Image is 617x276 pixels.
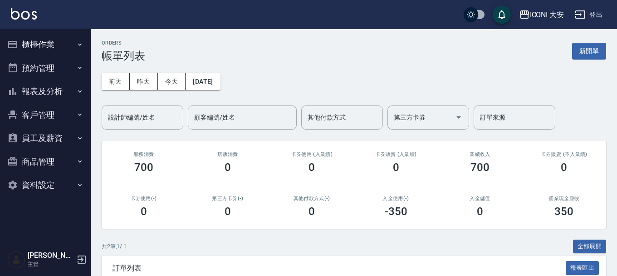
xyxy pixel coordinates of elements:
button: 登出 [571,6,606,23]
h3: 帳單列表 [102,50,145,62]
h3: 服務消費 [113,151,175,157]
button: 資料設定 [4,173,87,197]
h3: 0 [225,161,231,174]
h2: ORDERS [102,40,145,46]
h3: -350 [385,205,407,218]
button: [DATE] [186,73,220,90]
span: 訂單列表 [113,264,566,273]
button: 櫃檯作業 [4,33,87,56]
h2: 入金使用(-) [365,196,427,201]
button: 員工及薪資 [4,126,87,150]
button: 報表及分析 [4,80,87,103]
h2: 其他付款方式(-) [281,196,343,201]
a: 新開單 [572,46,606,55]
h3: 350 [554,205,573,218]
h3: 700 [470,161,490,174]
button: Open [451,110,466,125]
button: 昨天 [130,73,158,90]
h3: 0 [308,161,315,174]
h2: 第三方卡券(-) [196,196,259,201]
button: 報表匯出 [566,261,599,275]
button: 全部展開 [573,240,607,254]
h2: 卡券販賣 (入業績) [365,151,427,157]
p: 主管 [28,260,74,268]
img: Logo [11,8,37,20]
h2: 卡券販賣 (不入業績) [533,151,595,157]
button: ICONI 大安 [515,5,568,24]
button: 預約管理 [4,56,87,80]
h3: 0 [393,161,399,174]
h2: 店販消費 [196,151,259,157]
a: 報表匯出 [566,263,599,272]
button: 前天 [102,73,130,90]
button: 今天 [158,73,186,90]
h5: [PERSON_NAME] [28,251,74,260]
div: ICONI 大安 [530,9,564,20]
button: 商品管理 [4,150,87,174]
button: 客戶管理 [4,103,87,127]
h3: 0 [308,205,315,218]
button: save [493,5,511,24]
p: 共 2 筆, 1 / 1 [102,242,127,251]
h2: 業績收入 [449,151,511,157]
h3: 0 [225,205,231,218]
h2: 營業現金應收 [533,196,595,201]
h3: 0 [561,161,567,174]
img: Person [7,251,25,269]
h3: 700 [134,161,153,174]
h2: 卡券使用(-) [113,196,175,201]
h3: 0 [477,205,483,218]
h2: 卡券使用 (入業績) [281,151,343,157]
h2: 入金儲值 [449,196,511,201]
h3: 0 [141,205,147,218]
button: 新開單 [572,43,606,60]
